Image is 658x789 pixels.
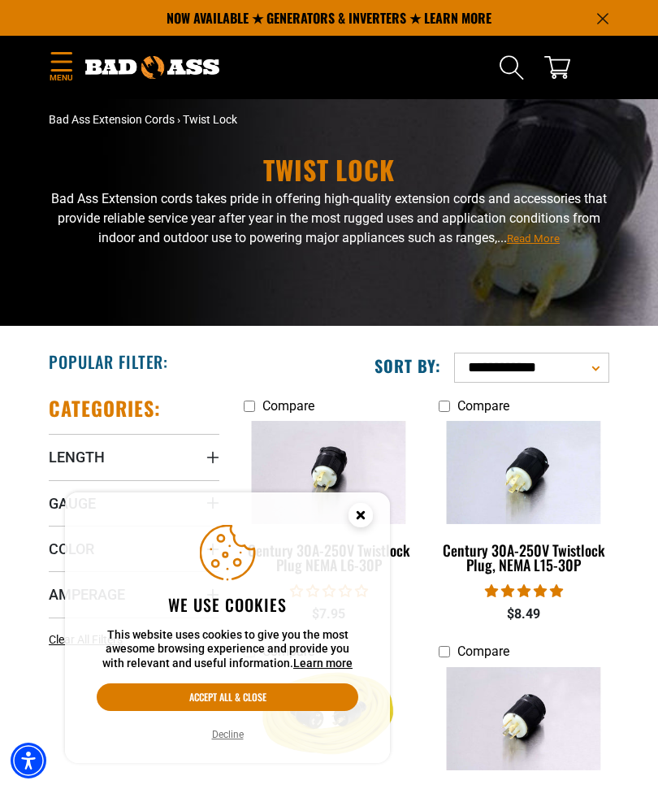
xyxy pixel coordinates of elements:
[457,644,509,659] span: Compare
[97,683,358,711] button: Accept all & close
[439,543,609,572] div: Century 30A-250V Twistlock Plug, NEMA L15-30P
[49,189,609,248] p: Bad Ass Extension cords takes pride in offering high-quality extension cords and accessories that...
[49,585,125,604] span: Amperage
[49,526,219,571] summary: Color
[485,583,563,599] span: 5.00 stars
[293,657,353,670] a: This website uses cookies to give you the most awesome browsing experience and provide you with r...
[49,72,73,84] span: Menu
[439,605,609,624] div: $8.49
[374,355,441,376] label: Sort by:
[243,421,415,524] img: Century 30A-250V Twistlock Plug NEMA L6-30P
[49,434,219,479] summary: Length
[49,113,175,126] a: Bad Ass Extension Cords
[507,232,560,245] span: Read More
[49,396,161,421] h2: Categories:
[49,111,609,128] nav: breadcrumbs
[97,628,358,671] p: This website uses cookies to give you the most awesome browsing experience and provide you with r...
[499,54,525,80] summary: Search
[438,421,610,524] img: Century 30A-250V Twistlock Plug, NEMA L15-30P
[49,540,94,558] span: Color
[439,422,609,582] a: Century 30A-250V Twistlock Plug, NEMA L15-30P Century 30A-250V Twistlock Plug, NEMA L15-30P
[457,398,509,414] span: Compare
[49,351,168,372] h2: Popular Filter:
[85,56,219,79] img: Bad Ass Extension Cords
[49,448,105,466] span: Length
[49,49,73,87] summary: Menu
[49,571,219,617] summary: Amperage
[207,726,249,743] button: Decline
[65,492,390,764] aside: Cookie Consent
[49,494,96,513] span: Gauge
[49,633,123,646] span: Clear All Filters
[11,743,46,778] div: Accessibility Menu
[49,480,219,526] summary: Gauge
[49,157,609,183] h1: Twist Lock
[97,594,358,615] h2: We use cookies
[183,113,237,126] span: Twist Lock
[49,631,129,648] a: Clear All Filters
[438,667,610,770] img: Century 30A-125/250V Twistlock Plug NEMA L14-30P
[177,113,180,126] span: ›
[244,422,414,582] a: Century 30A-250V Twistlock Plug NEMA L6-30P Century 30A-250V Twistlock Plug NEMA L6-30P
[262,398,314,414] span: Compare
